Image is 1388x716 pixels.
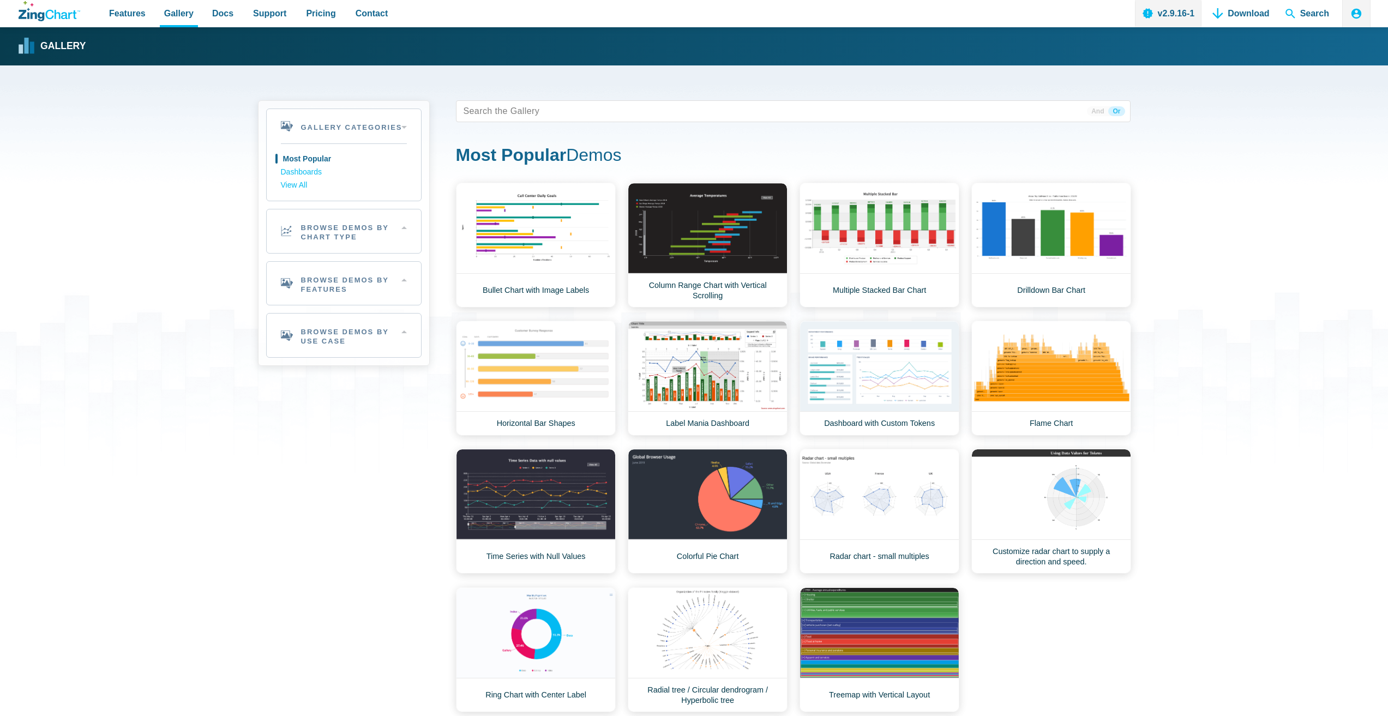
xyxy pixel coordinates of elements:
span: And [1087,106,1108,116]
h2: Browse Demos By Use Case [267,314,421,357]
a: Bullet Chart with Image Labels [456,183,616,308]
a: Radial tree / Circular dendrogram / Hyperbolic tree [628,587,788,712]
h1: Demos [456,144,1131,169]
span: Features [109,6,146,21]
a: Label Mania Dashboard [628,321,788,436]
strong: Gallery [40,41,86,51]
span: Docs [212,6,233,21]
a: Time Series with Null Values [456,449,616,574]
a: Colorful Pie Chart [628,449,788,574]
a: Customize radar chart to supply a direction and speed. [971,449,1131,574]
a: Multiple Stacked Bar Chart [800,183,959,308]
a: Column Range Chart with Vertical Scrolling [628,183,788,308]
span: Gallery [164,6,194,21]
h2: Browse Demos By Chart Type [267,209,421,253]
a: Ring Chart with Center Label [456,587,616,712]
span: Or [1108,106,1125,116]
a: Radar chart - small multiples [800,449,959,574]
strong: Most Popular [456,145,567,165]
a: Flame Chart [971,321,1131,436]
a: Dashboards [281,166,407,179]
span: Pricing [306,6,335,21]
a: View All [281,179,407,192]
a: Most Popular [281,153,407,166]
span: Contact [356,6,388,21]
a: Dashboard with Custom Tokens [800,321,959,436]
a: Horizontal Bar Shapes [456,321,616,436]
a: Treemap with Vertical Layout [800,587,959,712]
a: Drilldown Bar Chart [971,183,1131,308]
a: Gallery [19,38,86,55]
span: Support [253,6,286,21]
a: ZingChart Logo. Click to return to the homepage [19,1,80,21]
h2: Browse Demos By Features [267,262,421,305]
h2: Gallery Categories [267,109,421,143]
